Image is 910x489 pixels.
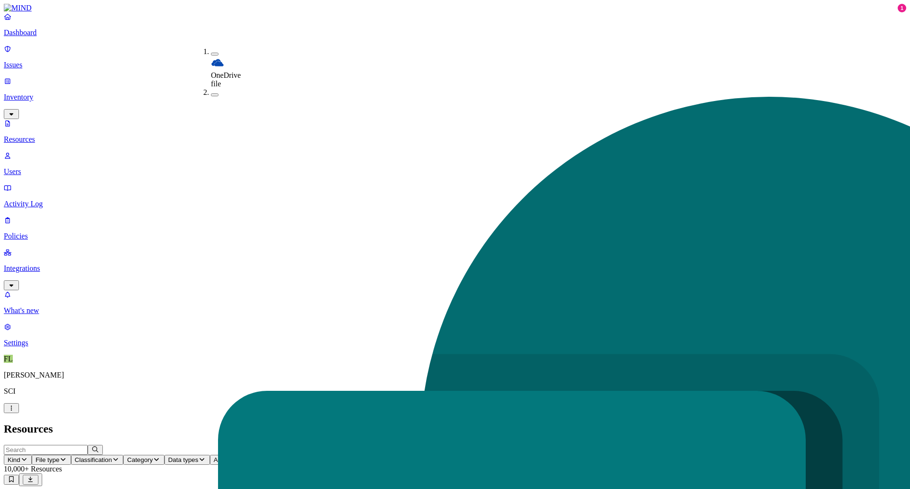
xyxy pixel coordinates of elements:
p: Integrations [4,264,906,273]
a: Resources [4,119,906,144]
a: What's new [4,290,906,315]
p: Resources [4,135,906,144]
a: MIND [4,4,906,12]
a: Policies [4,216,906,240]
div: 1 [898,4,906,12]
p: What's new [4,306,906,315]
a: Issues [4,45,906,69]
p: Settings [4,339,906,347]
img: onedrive [211,56,224,69]
span: Kind [8,456,20,463]
p: [PERSON_NAME] [4,371,906,379]
h2: Resources [4,423,906,435]
p: Dashboard [4,28,906,37]
span: FL [4,355,13,363]
img: MIND [4,4,32,12]
p: Inventory [4,93,906,101]
p: Users [4,167,906,176]
p: Issues [4,61,906,69]
span: File type [36,456,59,463]
a: Integrations [4,248,906,289]
a: Activity Log [4,184,906,208]
span: Classification [75,456,112,463]
a: Dashboard [4,12,906,37]
span: Data types [168,456,199,463]
span: Category [127,456,153,463]
p: SCI [4,387,906,396]
input: Search [4,445,88,455]
span: OneDrive file [211,71,241,88]
a: Inventory [4,77,906,118]
a: Users [4,151,906,176]
p: Activity Log [4,200,906,208]
p: Policies [4,232,906,240]
span: 10,000+ Resources [4,465,62,473]
a: Settings [4,323,906,347]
